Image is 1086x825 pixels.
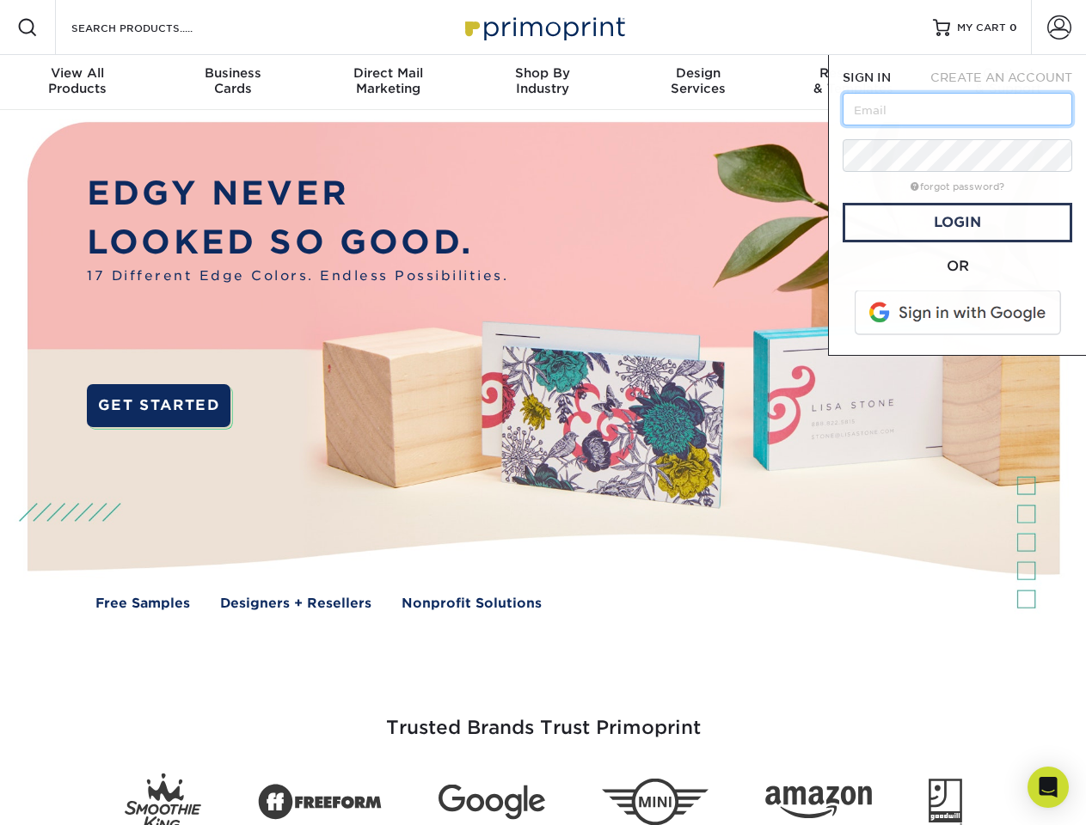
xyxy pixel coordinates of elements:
[1028,767,1069,808] div: Open Intercom Messenger
[465,65,620,81] span: Shop By
[843,70,891,84] span: SIGN IN
[402,594,542,614] a: Nonprofit Solutions
[957,21,1006,35] span: MY CART
[220,594,371,614] a: Designers + Resellers
[40,675,1046,760] h3: Trusted Brands Trust Primoprint
[87,384,230,427] a: GET STARTED
[87,169,508,218] p: EDGY NEVER
[155,65,310,81] span: Business
[87,266,508,286] span: 17 Different Edge Colors. Endless Possibilities.
[621,55,776,110] a: DesignServices
[621,65,776,81] span: Design
[310,65,465,81] span: Direct Mail
[87,218,508,267] p: LOOKED SO GOOD.
[310,55,465,110] a: Direct MailMarketing
[1009,21,1017,34] span: 0
[439,785,545,820] img: Google
[843,203,1072,242] a: Login
[95,594,190,614] a: Free Samples
[310,65,465,96] div: Marketing
[155,65,310,96] div: Cards
[776,65,930,96] div: & Templates
[765,786,872,819] img: Amazon
[843,256,1072,277] div: OR
[776,55,930,110] a: Resources& Templates
[70,17,237,38] input: SEARCH PRODUCTS.....
[843,93,1072,125] input: Email
[930,70,1072,84] span: CREATE AN ACCOUNT
[929,779,962,825] img: Goodwill
[465,55,620,110] a: Shop ByIndustry
[155,55,310,110] a: BusinessCards
[776,65,930,81] span: Resources
[621,65,776,96] div: Services
[465,65,620,96] div: Industry
[911,181,1004,192] a: forgot password?
[457,9,629,46] img: Primoprint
